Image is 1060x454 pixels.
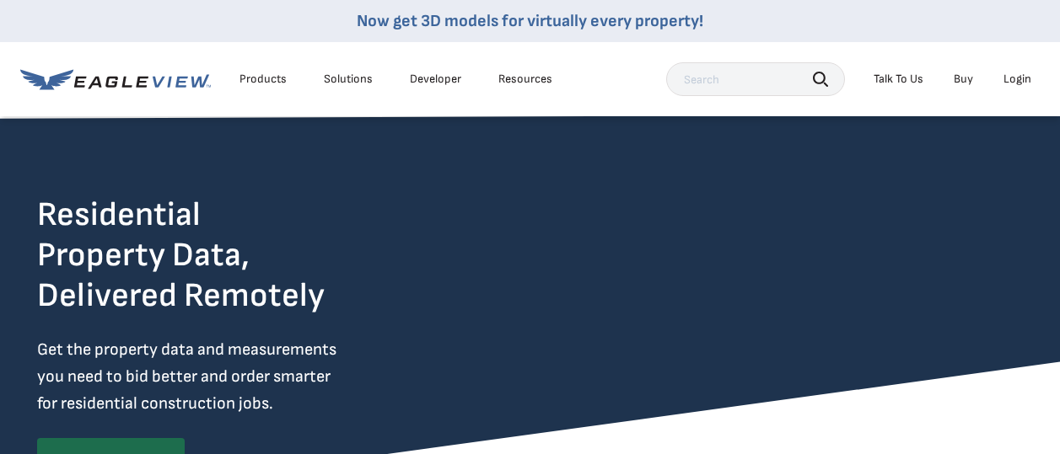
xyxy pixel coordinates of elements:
div: Products [239,72,287,87]
h2: Residential Property Data, Delivered Remotely [37,195,325,316]
a: Developer [410,72,461,87]
p: Get the property data and measurements you need to bid better and order smarter for residential c... [37,336,406,417]
a: Now get 3D models for virtually every property! [357,11,703,31]
div: Talk To Us [874,72,923,87]
a: Buy [954,72,973,87]
div: Login [1004,72,1031,87]
div: Solutions [324,72,373,87]
input: Search [666,62,845,96]
div: Resources [498,72,552,87]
